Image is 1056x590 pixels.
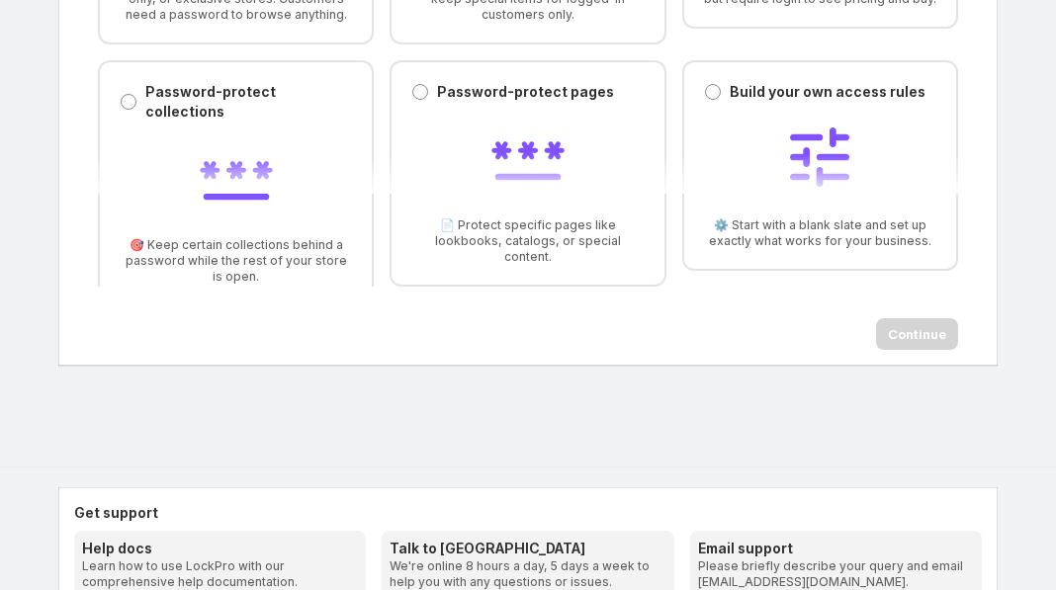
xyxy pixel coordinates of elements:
p: Please briefly describe your query and email [EMAIL_ADDRESS][DOMAIN_NAME]. [698,558,974,590]
h3: Email support [698,539,974,558]
p: Build your own access rules [730,82,925,102]
p: Learn how to use LockPro with our comprehensive help documentation. [82,558,358,590]
span: 📄 Protect specific pages like lookbooks, catalogs, or special content. [411,217,644,265]
p: Password-protect pages [437,82,614,102]
span: 🎯 Keep certain collections behind a password while the rest of your store is open. [120,237,352,285]
h3: Talk to [GEOGRAPHIC_DATA] [390,539,665,558]
h3: Help docs [82,539,358,558]
img: Build your own access rules [780,118,859,197]
h2: Get support [74,503,982,523]
img: Password-protect collections [197,137,276,216]
span: ⚙️ Start with a blank slate and set up exactly what works for your business. [704,217,936,249]
p: Password-protect collections [145,82,352,122]
img: Password-protect pages [488,118,568,197]
p: We're online 8 hours a day, 5 days a week to help you with any questions or issues. [390,558,665,590]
